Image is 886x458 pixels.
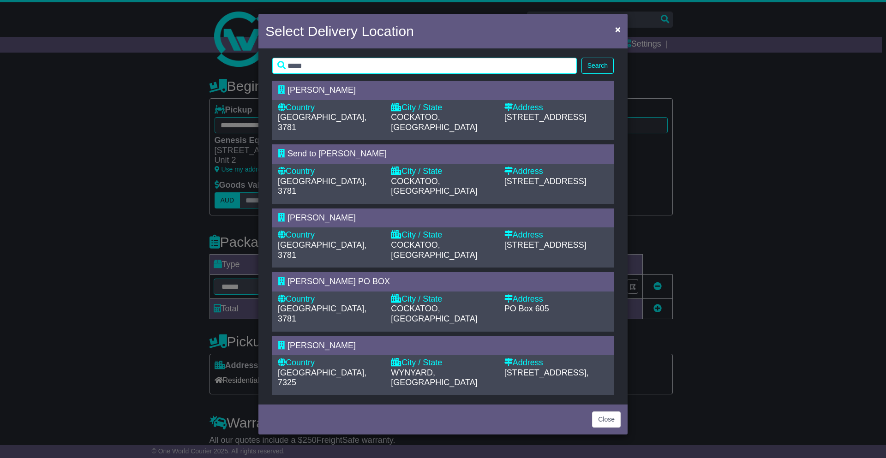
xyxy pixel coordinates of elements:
span: [STREET_ADDRESS] [504,240,587,250]
span: [PERSON_NAME] [287,341,356,350]
div: Country [278,230,382,240]
div: Country [278,294,382,304]
div: City / State [391,294,495,304]
span: [STREET_ADDRESS] [504,113,587,122]
span: COCKATOO, [GEOGRAPHIC_DATA] [391,113,477,132]
span: [STREET_ADDRESS] [504,177,587,186]
div: Address [504,358,608,368]
div: Country [278,103,382,113]
span: COCKATOO, [GEOGRAPHIC_DATA] [391,304,477,323]
span: PO Box 605 [504,304,549,313]
div: City / State [391,103,495,113]
div: City / State [391,167,495,177]
span: COCKATOO, [GEOGRAPHIC_DATA] [391,177,477,196]
button: Search [581,58,614,74]
div: Country [278,358,382,368]
span: COCKATOO, [GEOGRAPHIC_DATA] [391,240,477,260]
span: × [615,24,621,35]
div: Address [504,103,608,113]
span: WYNYARD, [GEOGRAPHIC_DATA] [391,368,477,387]
span: [GEOGRAPHIC_DATA], 3781 [278,113,366,132]
span: [PERSON_NAME] [287,213,356,222]
button: Close [592,411,621,428]
div: Address [504,167,608,177]
div: City / State [391,358,495,368]
div: Address [504,230,608,240]
span: [STREET_ADDRESS], [504,368,589,377]
button: Close [611,20,625,39]
span: [GEOGRAPHIC_DATA], 3781 [278,304,366,323]
span: [PERSON_NAME] PO BOX [287,277,390,286]
span: [GEOGRAPHIC_DATA], 3781 [278,240,366,260]
span: [GEOGRAPHIC_DATA], 3781 [278,177,366,196]
h4: Select Delivery Location [265,21,414,42]
div: City / State [391,230,495,240]
div: Address [504,294,608,304]
span: Send to [PERSON_NAME] [287,149,387,158]
span: [PERSON_NAME] [287,85,356,95]
span: [GEOGRAPHIC_DATA], 7325 [278,368,366,387]
div: Country [278,167,382,177]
